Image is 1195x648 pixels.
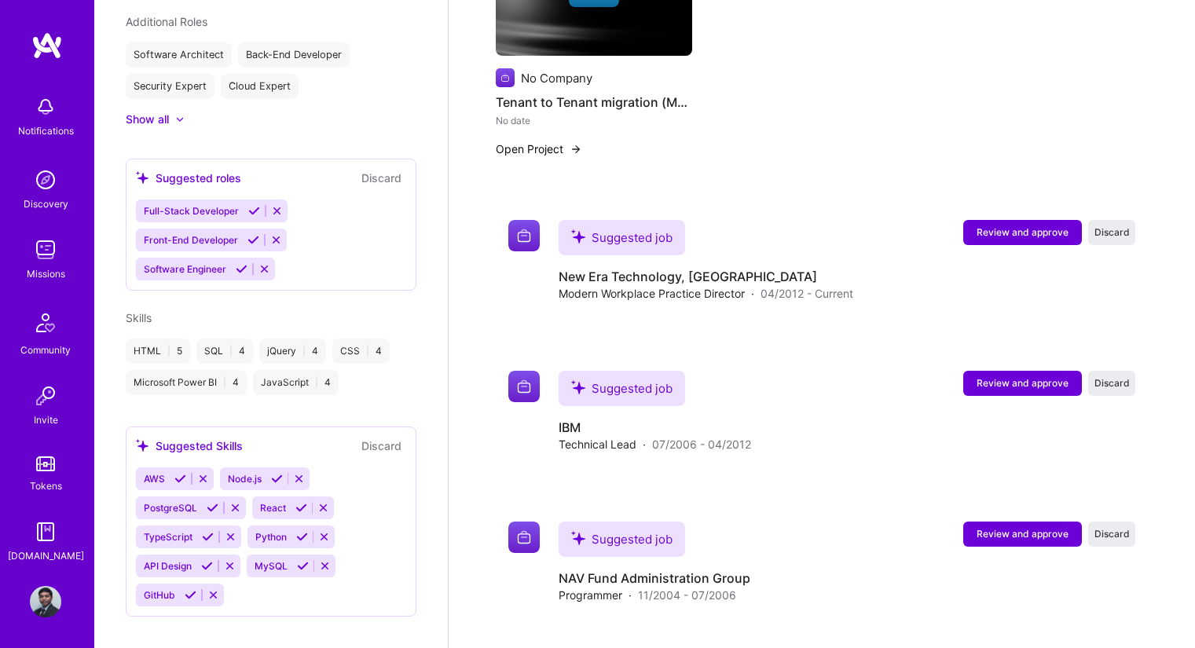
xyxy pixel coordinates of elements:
i: Reject [258,263,270,275]
span: | [167,345,170,357]
div: Suggested Skills [136,437,243,454]
div: Tokens [30,478,62,494]
i: Reject [318,531,330,543]
span: | [315,376,318,389]
div: Discovery [24,196,68,212]
span: MySQL [255,560,288,572]
i: Reject [224,560,236,572]
span: Discard [1094,376,1130,390]
div: Suggested job [559,522,685,557]
button: Discard [357,437,406,455]
span: Full-Stack Developer [144,205,239,217]
img: discovery [30,164,61,196]
div: Suggested job [559,220,685,255]
span: Programmer [559,587,622,603]
i: Accept [271,473,283,485]
span: Additional Roles [126,15,207,28]
i: Accept [207,502,218,514]
span: | [302,345,306,357]
div: Security Expert [126,74,214,99]
div: Community [20,342,71,358]
span: | [223,376,226,389]
div: Suggested job [559,371,685,406]
img: guide book [30,516,61,547]
span: Review and approve [977,527,1069,540]
button: Open Project [496,141,582,157]
div: No date [496,112,692,129]
i: Reject [270,234,282,246]
img: Invite [30,380,61,412]
h4: New Era Technology, [GEOGRAPHIC_DATA] [559,268,853,285]
span: TypeScript [144,531,192,543]
div: Back-End Developer [238,42,350,68]
span: Discard [1094,527,1130,540]
i: Reject [225,531,236,543]
i: Accept [248,205,260,217]
div: CSS 4 [332,339,390,364]
div: Notifications [18,123,74,139]
span: · [751,285,754,302]
i: icon SuggestedTeams [571,380,585,394]
img: logo [31,31,63,60]
i: Accept [185,589,196,601]
span: Software Engineer [144,263,226,275]
h4: IBM [559,419,751,436]
div: JavaScript 4 [253,370,339,395]
i: Accept [296,531,308,543]
img: teamwork [30,234,61,265]
span: Review and approve [977,376,1069,390]
span: Front-End Developer [144,234,238,246]
i: icon SuggestedTeams [136,439,149,452]
i: Accept [236,263,247,275]
span: Node.js [228,473,262,485]
button: Discard [357,169,406,187]
div: Suggested roles [136,170,241,186]
span: 07/2006 - 04/2012 [652,436,751,452]
img: User Avatar [30,586,61,617]
i: Reject [207,589,219,601]
i: icon SuggestedTeams [571,531,585,545]
span: PostgreSQL [144,502,197,514]
span: Technical Lead [559,436,636,452]
i: Reject [293,473,305,485]
img: Company logo [508,522,540,553]
i: Accept [202,531,214,543]
i: Reject [319,560,331,572]
img: arrow-right [570,143,582,156]
i: Accept [174,473,186,485]
span: Discard [1094,225,1130,239]
div: HTML 5 [126,339,190,364]
span: Modern Workplace Practice Director [559,285,745,302]
i: icon SuggestedTeams [136,171,149,185]
span: 11/2004 - 07/2006 [638,587,736,603]
h4: NAV Fund Administration Group [559,569,750,587]
span: 04/2012 - Current [761,285,853,302]
div: Show all [126,112,169,127]
img: bell [30,91,61,123]
span: · [643,436,646,452]
div: jQuery 4 [259,339,326,364]
img: Community [27,304,64,342]
span: Review and approve [977,225,1069,239]
i: Reject [317,502,329,514]
img: Company logo [508,371,540,402]
span: React [260,502,286,514]
i: Accept [295,502,307,514]
i: Accept [201,560,213,572]
div: [DOMAIN_NAME] [8,547,84,564]
img: Company logo [508,220,540,251]
div: No Company [521,70,592,86]
div: SQL 4 [196,339,253,364]
i: Reject [197,473,209,485]
img: tokens [36,456,55,471]
span: · [629,587,632,603]
h4: Tenant to Tenant migration (Merger and Acquisition) [496,92,692,112]
i: icon SuggestedTeams [571,229,585,243]
span: Skills [126,311,152,324]
span: GitHub [144,589,175,601]
span: AWS [144,473,165,485]
i: Accept [297,560,309,572]
i: Reject [229,502,241,514]
div: Missions [27,265,65,282]
div: Cloud Expert [221,74,299,99]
